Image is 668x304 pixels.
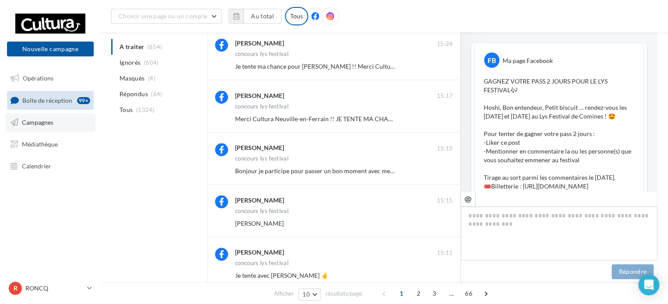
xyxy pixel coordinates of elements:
[235,104,288,109] div: concours lys festival
[5,135,95,154] a: Médiathèque
[436,92,453,100] span: 15:17
[235,272,328,279] span: Je tente avec [PERSON_NAME] 🤞
[484,52,499,68] div: FB
[235,39,284,48] div: [PERSON_NAME]
[427,287,441,301] span: 3
[77,97,90,104] div: 99+
[444,287,458,301] span: ...
[111,9,221,24] button: Choisir une page ou un compte
[436,249,453,257] span: 15:11
[7,280,94,297] a: R RONCQ
[22,119,53,126] span: Campagnes
[484,77,634,217] p: GAGNEZ VOTRE PASS 2 JOURS POUR LE LYS FESTIVAL🎶 Hoshi, Bon entendeur, Petit biscuit … rendez-vous...
[148,75,155,82] span: (4)
[119,12,207,20] span: Choisir une page ou un compte
[14,284,18,293] span: R
[235,51,288,57] div: concours lys festival
[235,208,288,214] div: concours lys festival
[436,197,453,205] span: 15:15
[235,248,284,257] div: [PERSON_NAME]
[638,274,659,295] div: Open Intercom Messenger
[120,90,148,98] span: Répondus
[151,91,162,98] span: (64)
[394,287,408,301] span: 1
[285,7,308,25] div: Tous
[120,58,141,67] span: Ignorés
[235,143,284,152] div: [PERSON_NAME]
[229,9,281,24] button: Au total
[22,162,51,169] span: Calendrier
[436,145,453,153] span: 15:15
[461,192,475,206] button: @
[5,69,95,87] a: Opérations
[302,291,310,298] span: 10
[5,91,95,110] a: Boîte de réception99+
[243,9,281,24] button: Au total
[22,96,72,104] span: Boîte de réception
[5,113,95,132] a: Campagnes
[299,288,321,301] button: 10
[120,105,133,114] span: Tous
[144,59,159,66] span: (604)
[235,167,588,175] span: Bonjour je participe pour passer un bon moment avec mes amies [PERSON_NAME] Dwl [PERSON_NAME] [PE...
[274,290,294,298] span: Afficher
[411,287,425,301] span: 2
[120,74,144,83] span: Masqués
[436,40,453,48] span: 15:24
[25,284,84,293] p: RONCQ
[235,115,491,122] span: Merci Cultura Neuville-en-Ferrain !! JE TENTE MA CHANCE POur [PERSON_NAME] 🍀👍🤞
[235,63,476,70] span: Je tente ma chance pour [PERSON_NAME] !! Merci Cultura [GEOGRAPHIC_DATA] 🍀🍀
[5,157,95,175] a: Calendrier
[136,106,155,113] span: (1324)
[503,56,553,65] div: Ma page Facebook
[326,290,362,298] span: résultats/page
[235,156,288,161] div: concours lys festival
[23,74,53,82] span: Opérations
[235,91,284,100] div: [PERSON_NAME]
[235,196,284,205] div: [PERSON_NAME]
[7,42,94,56] button: Nouvelle campagne
[461,287,476,301] span: 66
[22,140,58,148] span: Médiathèque
[464,195,472,203] i: @
[612,264,654,279] button: Répondre
[235,220,284,227] span: [PERSON_NAME]
[235,260,288,266] div: concours lys festival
